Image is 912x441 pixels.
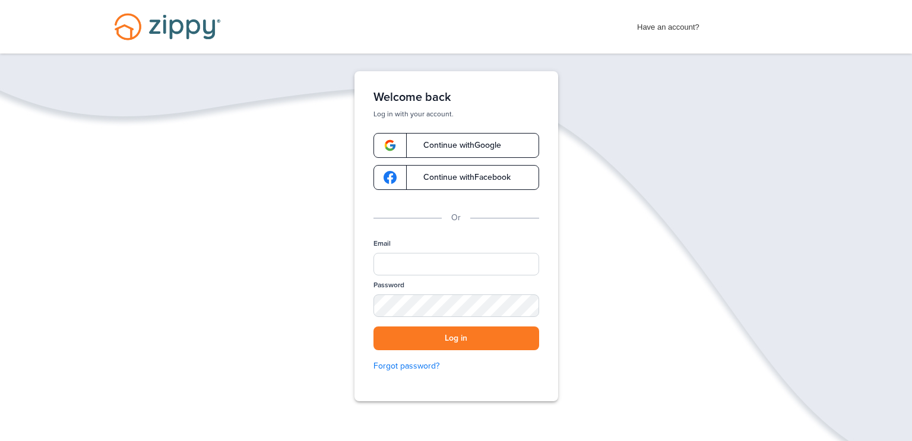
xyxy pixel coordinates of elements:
img: google-logo [384,139,397,152]
img: google-logo [384,171,397,184]
p: Log in with your account. [373,109,539,119]
label: Email [373,239,391,249]
span: Continue with Google [411,141,501,150]
input: Password [373,294,539,317]
h1: Welcome back [373,90,539,104]
a: google-logoContinue withFacebook [373,165,539,190]
label: Password [373,280,404,290]
span: Continue with Facebook [411,173,511,182]
a: Forgot password? [373,360,539,373]
button: Log in [373,326,539,351]
input: Email [373,253,539,275]
a: google-logoContinue withGoogle [373,133,539,158]
span: Have an account? [637,15,699,34]
p: Or [451,211,461,224]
